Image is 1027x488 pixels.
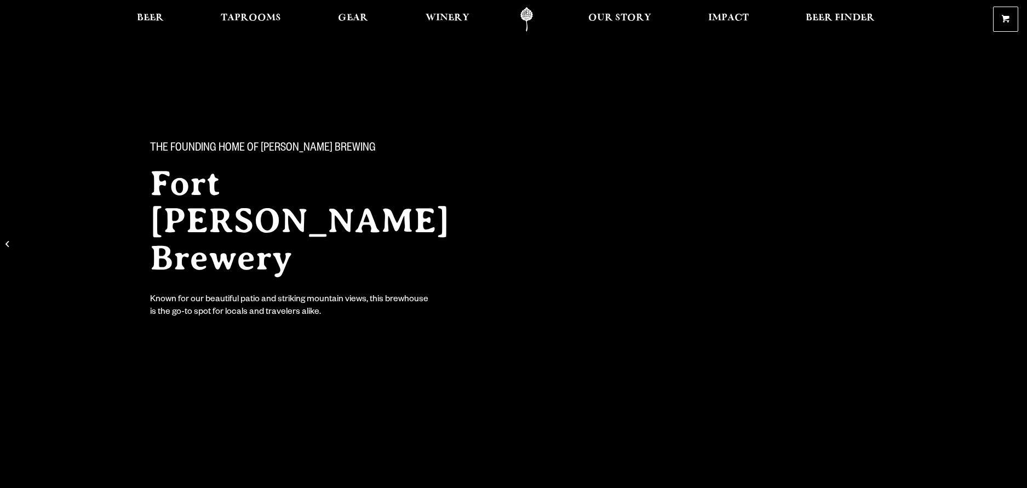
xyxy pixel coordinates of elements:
[130,7,171,32] a: Beer
[150,165,492,277] h2: Fort [PERSON_NAME] Brewery
[137,14,164,22] span: Beer
[708,14,749,22] span: Impact
[331,7,375,32] a: Gear
[418,7,477,32] a: Winery
[799,7,882,32] a: Beer Finder
[806,14,875,22] span: Beer Finder
[581,7,658,32] a: Our Story
[701,7,756,32] a: Impact
[150,142,376,156] span: The Founding Home of [PERSON_NAME] Brewing
[338,14,368,22] span: Gear
[588,14,651,22] span: Our Story
[150,294,431,319] div: Known for our beautiful patio and striking mountain views, this brewhouse is the go-to spot for l...
[506,7,547,32] a: Odell Home
[221,14,281,22] span: Taprooms
[426,14,469,22] span: Winery
[214,7,288,32] a: Taprooms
